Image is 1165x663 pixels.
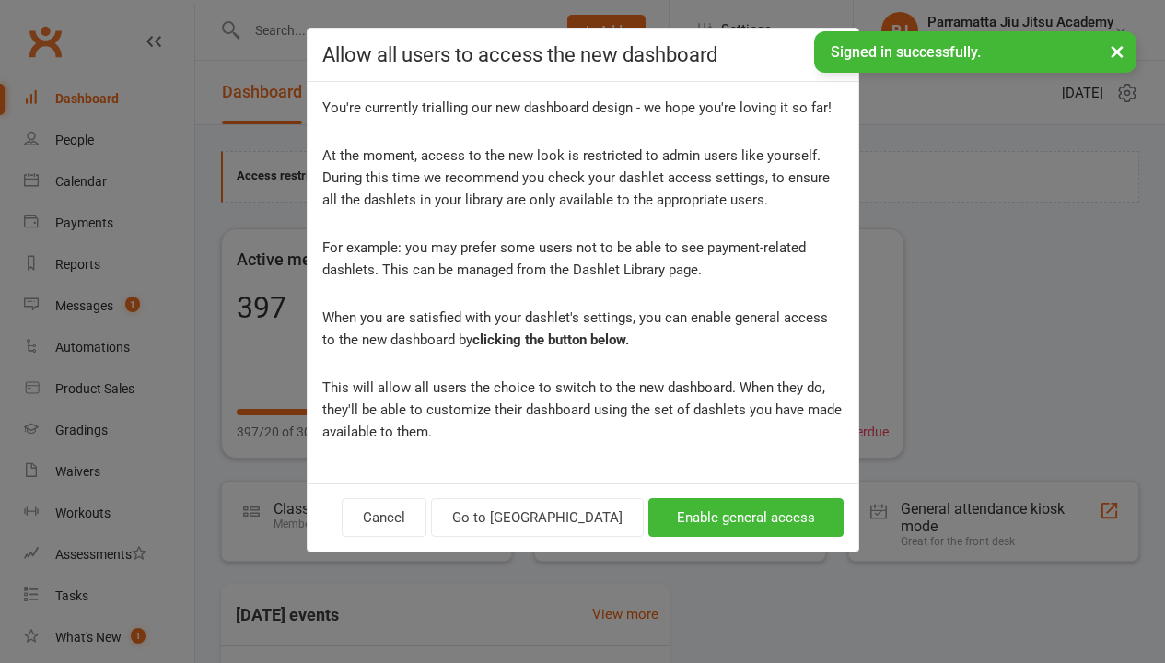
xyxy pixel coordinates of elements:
[322,237,844,281] div: For example: you may prefer some users not to be able to see payment-related dashlets. This can b...
[322,145,844,211] div: At the moment, access to the new look is restricted to admin users like yourself. During this tim...
[648,498,844,537] button: Enable general access
[431,498,644,537] button: Go to [GEOGRAPHIC_DATA]
[322,307,844,351] div: When you are satisfied with your dashlet's settings, you can enable general access to the new das...
[472,331,629,348] strong: clicking the button below.
[831,43,981,61] span: Signed in successfully.
[342,498,426,537] button: Cancel
[322,377,844,443] div: This will allow all users the choice to switch to the new dashboard. When they do, they'll be abl...
[1101,31,1134,71] button: ×
[322,97,844,119] div: You're currently trialling our new dashboard design - we hope you're loving it so far!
